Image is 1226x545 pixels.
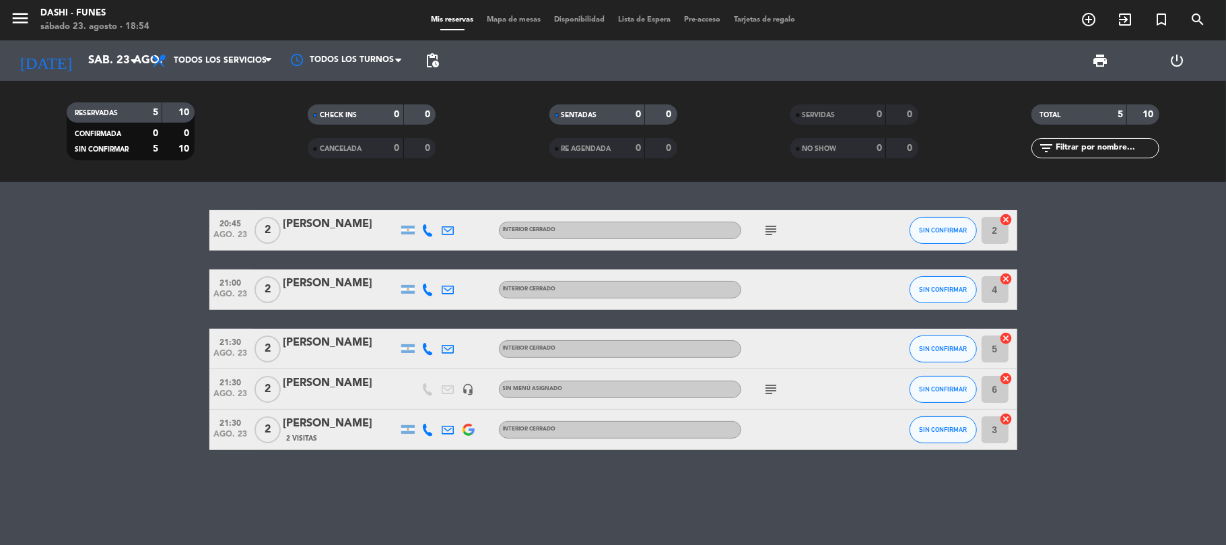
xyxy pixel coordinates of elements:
[254,416,281,443] span: 2
[184,129,192,138] strong: 0
[910,217,977,244] button: SIN CONFIRMAR
[254,217,281,244] span: 2
[1000,272,1013,286] i: cancel
[424,16,480,24] span: Mis reservas
[907,110,915,119] strong: 0
[803,112,836,119] span: SERVIDAS
[1169,53,1186,69] i: power_settings_new
[503,286,556,292] span: INTERIOR CERRADO
[40,20,149,34] div: sábado 23. agosto - 18:54
[910,276,977,303] button: SIN CONFIRMAR
[910,416,977,443] button: SIN CONFIRMAR
[1000,213,1013,226] i: cancel
[125,53,141,69] i: arrow_drop_down
[395,143,400,153] strong: 0
[214,333,248,349] span: 21:30
[10,8,30,33] button: menu
[547,16,611,24] span: Disponibilidad
[10,46,81,75] i: [DATE]
[75,146,129,153] span: SIN CONFIRMAR
[254,276,281,303] span: 2
[153,108,158,117] strong: 5
[40,7,149,20] div: Dashi - Funes
[153,129,158,138] strong: 0
[254,376,281,403] span: 2
[320,112,357,119] span: CHECK INS
[283,275,398,292] div: [PERSON_NAME]
[463,383,475,395] i: headset_mic
[919,345,967,352] span: SIN CONFIRMAR
[214,290,248,305] span: ago. 23
[677,16,727,24] span: Pre-acceso
[636,110,641,119] strong: 0
[910,335,977,362] button: SIN CONFIRMAR
[763,222,780,238] i: subject
[1038,140,1054,156] i: filter_list
[763,381,780,397] i: subject
[919,385,967,393] span: SIN CONFIRMAR
[666,143,674,153] strong: 0
[214,230,248,246] span: ago. 23
[425,143,433,153] strong: 0
[1040,112,1060,119] span: TOTAL
[503,426,556,432] span: INTERIOR CERRADO
[1000,331,1013,345] i: cancel
[395,110,400,119] strong: 0
[287,433,318,444] span: 2 Visitas
[1143,110,1156,119] strong: 10
[1117,11,1133,28] i: exit_to_app
[1000,412,1013,426] i: cancel
[75,131,121,137] span: CONFIRMADA
[910,376,977,403] button: SIN CONFIRMAR
[1092,53,1108,69] span: print
[153,144,158,154] strong: 5
[1118,110,1123,119] strong: 5
[611,16,677,24] span: Lista de Espera
[75,110,118,117] span: RESERVADAS
[561,146,611,152] span: RE AGENDADA
[214,349,248,364] span: ago. 23
[214,374,248,389] span: 21:30
[907,143,915,153] strong: 0
[178,144,192,154] strong: 10
[1000,372,1013,385] i: cancel
[283,334,398,352] div: [PERSON_NAME]
[877,110,882,119] strong: 0
[178,108,192,117] strong: 10
[503,346,556,351] span: INTERIOR CERRADO
[1081,11,1097,28] i: add_circle_outline
[424,53,440,69] span: pending_actions
[561,112,597,119] span: SENTADAS
[425,110,433,119] strong: 0
[10,8,30,28] i: menu
[480,16,547,24] span: Mapa de mesas
[214,215,248,230] span: 20:45
[174,56,267,65] span: Todos los servicios
[503,386,563,391] span: Sin menú asignado
[877,143,882,153] strong: 0
[463,424,475,436] img: google-logo.png
[727,16,802,24] span: Tarjetas de regalo
[214,414,248,430] span: 21:30
[666,110,674,119] strong: 0
[1153,11,1169,28] i: turned_in_not
[919,426,967,433] span: SIN CONFIRMAR
[919,226,967,234] span: SIN CONFIRMAR
[803,146,837,152] span: NO SHOW
[503,227,556,232] span: INTERIOR CERRADO
[214,389,248,405] span: ago. 23
[1054,141,1159,156] input: Filtrar por nombre...
[1139,40,1216,81] div: LOG OUT
[636,143,641,153] strong: 0
[320,146,362,152] span: CANCELADA
[283,415,398,432] div: [PERSON_NAME]
[214,274,248,290] span: 21:00
[1190,11,1206,28] i: search
[283,375,398,392] div: [PERSON_NAME]
[283,216,398,233] div: [PERSON_NAME]
[254,335,281,362] span: 2
[919,286,967,293] span: SIN CONFIRMAR
[214,430,248,445] span: ago. 23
